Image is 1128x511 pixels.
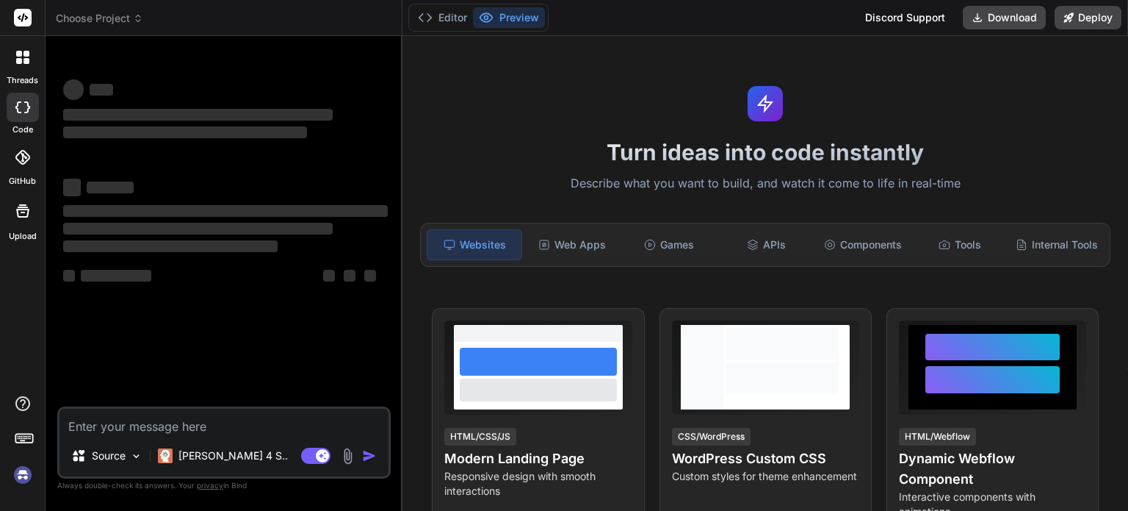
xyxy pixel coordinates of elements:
p: [PERSON_NAME] 4 S.. [178,449,288,463]
div: CSS/WordPress [672,428,751,446]
label: Upload [9,230,37,243]
span: ‌ [63,179,81,196]
div: APIs [719,229,813,260]
div: Components [816,229,910,260]
img: signin [10,462,35,487]
label: threads [7,74,38,87]
label: GitHub [9,175,36,187]
span: ‌ [63,126,307,138]
h1: Turn ideas into code instantly [411,139,1119,165]
div: Discord Support [856,6,954,29]
h4: WordPress Custom CSS [672,449,859,469]
span: privacy [197,481,223,490]
img: icon [362,449,377,463]
span: ‌ [63,109,333,121]
span: ‌ [344,270,355,282]
h4: Dynamic Webflow Component [899,449,1086,490]
div: HTML/Webflow [899,428,976,446]
div: Tools [913,229,1007,260]
div: Websites [427,229,522,260]
button: Download [963,6,1046,29]
span: ‌ [63,79,84,100]
p: Source [92,449,126,463]
p: Custom styles for theme enhancement [672,469,859,484]
button: Editor [412,7,473,28]
h4: Modern Landing Page [444,449,632,469]
span: ‌ [364,270,376,282]
button: Deploy [1055,6,1121,29]
div: Web Apps [525,229,619,260]
img: Pick Models [130,450,142,462]
span: ‌ [87,182,134,193]
span: ‌ [63,270,75,282]
div: Internal Tools [1010,229,1104,260]
img: attachment [339,448,356,465]
span: ‌ [81,270,151,282]
span: ‌ [63,223,333,235]
p: Always double-check its answers. Your in Bind [57,479,391,493]
span: Choose Project [56,11,143,26]
span: ‌ [63,240,278,252]
img: Claude 4 Sonnet [158,449,173,463]
div: Games [622,229,716,260]
span: ‌ [323,270,335,282]
p: Responsive design with smooth interactions [444,469,632,499]
span: ‌ [90,84,113,96]
label: code [12,124,33,136]
span: ‌ [63,205,388,217]
p: Describe what you want to build, and watch it come to life in real-time [411,174,1119,193]
button: Preview [473,7,545,28]
div: HTML/CSS/JS [444,428,516,446]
